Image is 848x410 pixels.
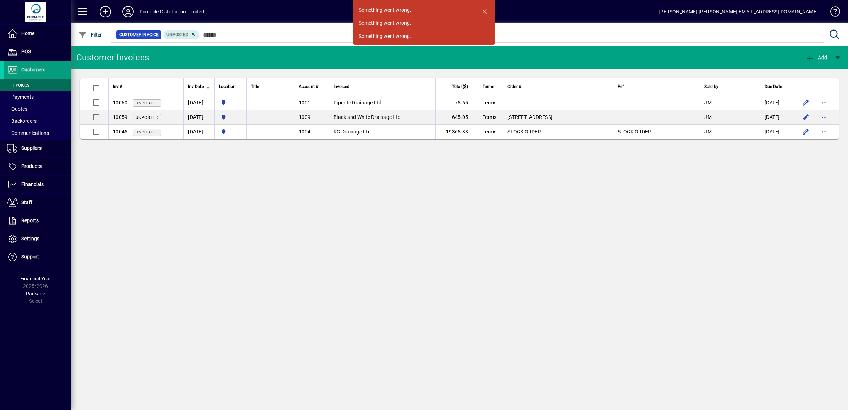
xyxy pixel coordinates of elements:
[452,83,468,91] span: Total ($)
[507,129,541,135] span: STOCK ORDER
[4,43,71,61] a: POS
[4,91,71,103] a: Payments
[4,230,71,248] a: Settings
[483,83,494,91] span: Terms
[219,99,242,106] span: Pinnacle Distribution
[704,114,712,120] span: JM
[704,100,712,105] span: JM
[219,83,242,91] div: Location
[113,114,127,120] span: 10059
[334,129,371,135] span: KC Drainage Ltd
[136,115,159,120] span: Unposted
[299,83,318,91] span: Account #
[804,51,829,64] button: Add
[819,97,830,108] button: More options
[113,100,127,105] span: 10060
[26,291,45,296] span: Package
[183,125,214,139] td: [DATE]
[4,248,71,266] a: Support
[113,129,127,135] span: 10045
[618,83,624,91] span: Ref
[251,83,290,91] div: Title
[800,111,811,123] button: Edit
[4,79,71,91] a: Invoices
[507,83,521,91] span: Order #
[21,181,44,187] span: Financials
[435,110,478,125] td: 645.05
[760,125,793,139] td: [DATE]
[507,114,552,120] span: [STREET_ADDRESS]
[334,83,431,91] div: Invoiced
[139,6,204,17] div: Pinnacle Distribution Limited
[800,126,811,137] button: Edit
[76,52,149,63] div: Customer Invoices
[704,83,718,91] span: Sold by
[117,5,139,18] button: Profile
[334,114,401,120] span: Black and White Drainage Ltd
[704,129,712,135] span: JM
[113,83,161,91] div: Inv #
[618,129,651,135] span: STOCK ORDER
[299,129,310,135] span: 1004
[113,83,122,91] span: Inv #
[166,32,188,37] span: Unposted
[4,176,71,193] a: Financials
[136,130,159,135] span: Unposted
[21,236,39,241] span: Settings
[188,83,204,91] span: Inv Date
[618,83,696,91] div: Ref
[483,100,496,105] span: Terms
[299,83,325,91] div: Account #
[21,145,42,151] span: Suppliers
[483,129,496,135] span: Terms
[251,83,259,91] span: Title
[825,1,839,24] a: Knowledge Base
[760,95,793,110] td: [DATE]
[806,55,827,60] span: Add
[4,25,71,43] a: Home
[819,126,830,137] button: More options
[219,83,236,91] span: Location
[21,67,45,72] span: Customers
[299,114,310,120] span: 1009
[4,127,71,139] a: Communications
[183,95,214,110] td: [DATE]
[21,218,39,223] span: Reports
[507,83,609,91] div: Order #
[119,31,159,38] span: Customer Invoice
[4,158,71,175] a: Products
[7,130,49,136] span: Communications
[21,31,34,36] span: Home
[819,111,830,123] button: More options
[21,199,32,205] span: Staff
[765,83,782,91] span: Due Date
[164,30,199,39] mat-chip: Customer Invoice Status: Unposted
[219,128,242,136] span: Pinnacle Distribution
[334,83,349,91] span: Invoiced
[299,100,310,105] span: 1001
[760,110,793,125] td: [DATE]
[765,83,788,91] div: Due Date
[77,28,104,41] button: Filter
[78,32,102,38] span: Filter
[188,83,210,91] div: Inv Date
[704,83,756,91] div: Sold by
[183,110,214,125] td: [DATE]
[21,254,39,259] span: Support
[435,125,478,139] td: 19365.38
[7,106,27,112] span: Quotes
[94,5,117,18] button: Add
[4,140,71,157] a: Suppliers
[21,163,42,169] span: Products
[483,114,496,120] span: Terms
[7,118,37,124] span: Backorders
[136,101,159,105] span: Unposted
[440,83,474,91] div: Total ($)
[219,113,242,121] span: Pinnacle Distribution
[20,276,51,281] span: Financial Year
[7,94,34,100] span: Payments
[21,49,31,54] span: POS
[7,82,29,88] span: Invoices
[4,103,71,115] a: Quotes
[800,97,811,108] button: Edit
